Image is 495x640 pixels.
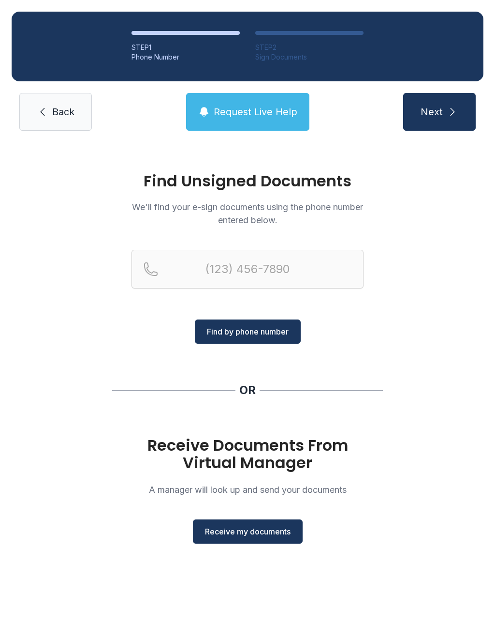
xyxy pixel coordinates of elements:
h1: Find Unsigned Documents [131,173,364,189]
div: STEP 2 [255,43,364,52]
div: Sign Documents [255,52,364,62]
div: STEP 1 [131,43,240,52]
input: Reservation phone number [131,250,364,289]
span: Request Live Help [214,105,297,119]
h1: Receive Documents From Virtual Manager [131,437,364,472]
span: Next [421,105,443,119]
span: Receive my documents [205,526,291,537]
p: A manager will look up and send your documents [131,483,364,496]
span: Find by phone number [207,326,289,337]
p: We'll find your e-sign documents using the phone number entered below. [131,200,364,227]
div: Phone Number [131,52,240,62]
div: OR [239,382,256,398]
span: Back [52,105,74,119]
